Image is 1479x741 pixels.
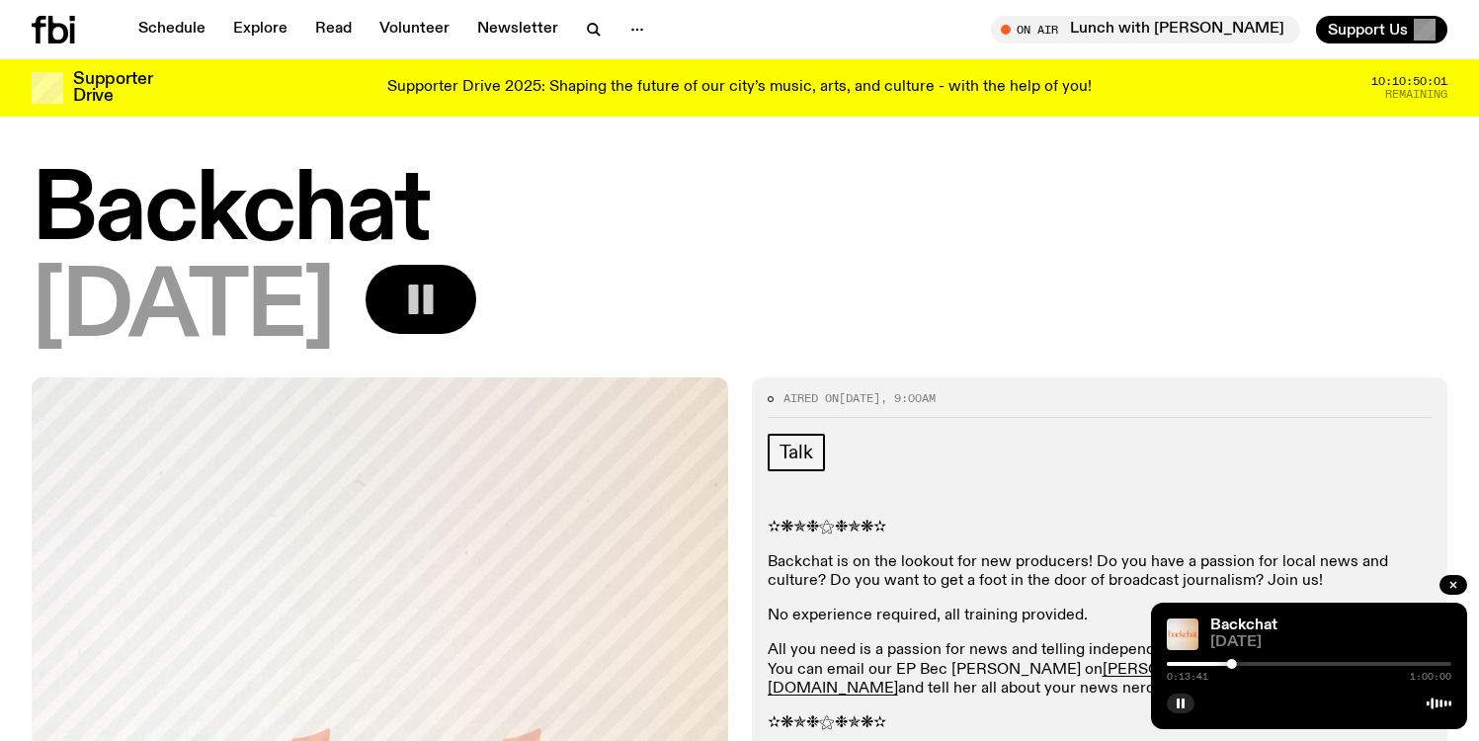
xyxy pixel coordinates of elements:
a: Read [303,16,364,43]
span: Remaining [1385,89,1447,100]
p: Supporter Drive 2025: Shaping the future of our city’s music, arts, and culture - with the help o... [387,79,1092,97]
span: 0:13:41 [1167,672,1208,682]
h1: Backchat [32,168,1447,257]
span: Aired on [783,390,839,406]
a: Backchat [1210,617,1277,633]
a: Newsletter [465,16,570,43]
button: Support Us [1316,16,1447,43]
span: 10:10:50:01 [1371,76,1447,87]
span: [DATE] [32,265,334,354]
span: Talk [780,442,813,463]
span: [DATE] [839,390,880,406]
span: Support Us [1328,21,1408,39]
button: On AirLunch with [PERSON_NAME] [991,16,1300,43]
a: Volunteer [368,16,461,43]
p: ✫❋✯❉⚝❉✯❋✫ [768,519,1433,537]
h3: Supporter Drive [73,71,152,105]
a: [PERSON_NAME][EMAIL_ADDRESS][DOMAIN_NAME] [768,662,1373,697]
a: Explore [221,16,299,43]
p: No experience required, all training provided. [768,607,1433,625]
p: Backchat is on the lookout for new producers! Do you have a passion for local news and culture? D... [768,553,1433,591]
p: All you need is a passion for news and telling independent stories out of [PERSON_NAME]. You can ... [768,641,1433,699]
a: Talk [768,434,825,471]
a: Schedule [126,16,217,43]
p: ✫❋✯❉⚝❉✯❋✫ [768,714,1433,733]
span: 1:00:00 [1410,672,1451,682]
span: , 9:00am [880,390,936,406]
span: [DATE] [1210,635,1451,650]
